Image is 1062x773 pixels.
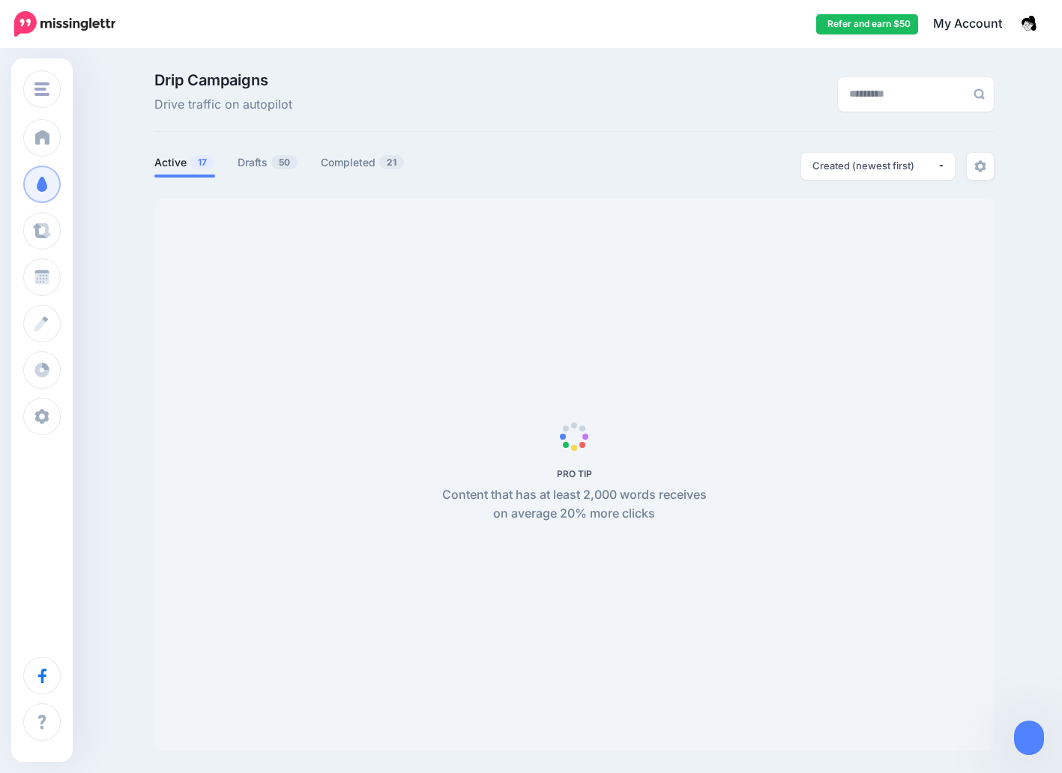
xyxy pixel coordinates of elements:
[154,95,292,115] span: Drive traffic on autopilot
[974,160,986,172] img: settings-grey.png
[271,155,298,169] span: 50
[190,155,214,169] span: 17
[154,73,292,88] span: Drip Campaigns
[974,88,985,100] img: search-grey-6.png
[379,155,404,169] span: 21
[816,14,918,34] a: Refer and earn $50
[434,468,715,479] h5: PRO TIP
[321,154,405,172] a: Completed21
[238,154,298,172] a: Drafts50
[14,11,115,37] img: Missinglettr
[918,6,1040,43] a: My Account
[812,159,937,173] div: Created (newest first)
[34,82,49,96] img: menu.png
[434,485,715,524] p: Content that has at least 2,000 words receives on average 20% more clicks
[801,153,955,180] button: Created (newest first)
[154,154,215,172] a: Active17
